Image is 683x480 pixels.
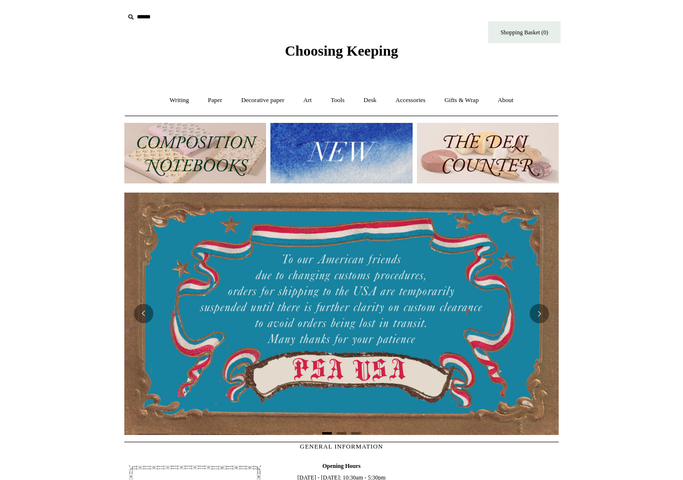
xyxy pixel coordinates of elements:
a: Paper [199,88,231,113]
a: Tools [322,88,354,113]
button: Previous [134,304,153,323]
a: Decorative paper [233,88,293,113]
img: New.jpg__PID:f73bdf93-380a-4a35-bcfe-7823039498e1 [270,123,412,183]
a: Gifts & Wrap [436,88,488,113]
button: Page 3 [351,432,361,435]
span: Choosing Keeping [285,43,398,59]
button: Page 1 [322,432,332,435]
b: Opening Hours [322,463,360,469]
a: Art [295,88,320,113]
a: Desk [355,88,386,113]
a: About [489,88,522,113]
button: Page 2 [337,432,346,435]
img: USA PSA .jpg__PID:33428022-6587-48b7-8b57-d7eefc91f15a [124,193,559,435]
img: 202302 Composition ledgers.jpg__PID:69722ee6-fa44-49dd-a067-31375e5d54ec [124,123,266,183]
a: Writing [161,88,198,113]
img: The Deli Counter [417,123,559,183]
button: Next [530,304,549,323]
a: Shopping Basket (0) [488,21,561,43]
a: Choosing Keeping [285,50,398,57]
span: GENERAL INFORMATION [300,443,383,450]
a: Accessories [387,88,434,113]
